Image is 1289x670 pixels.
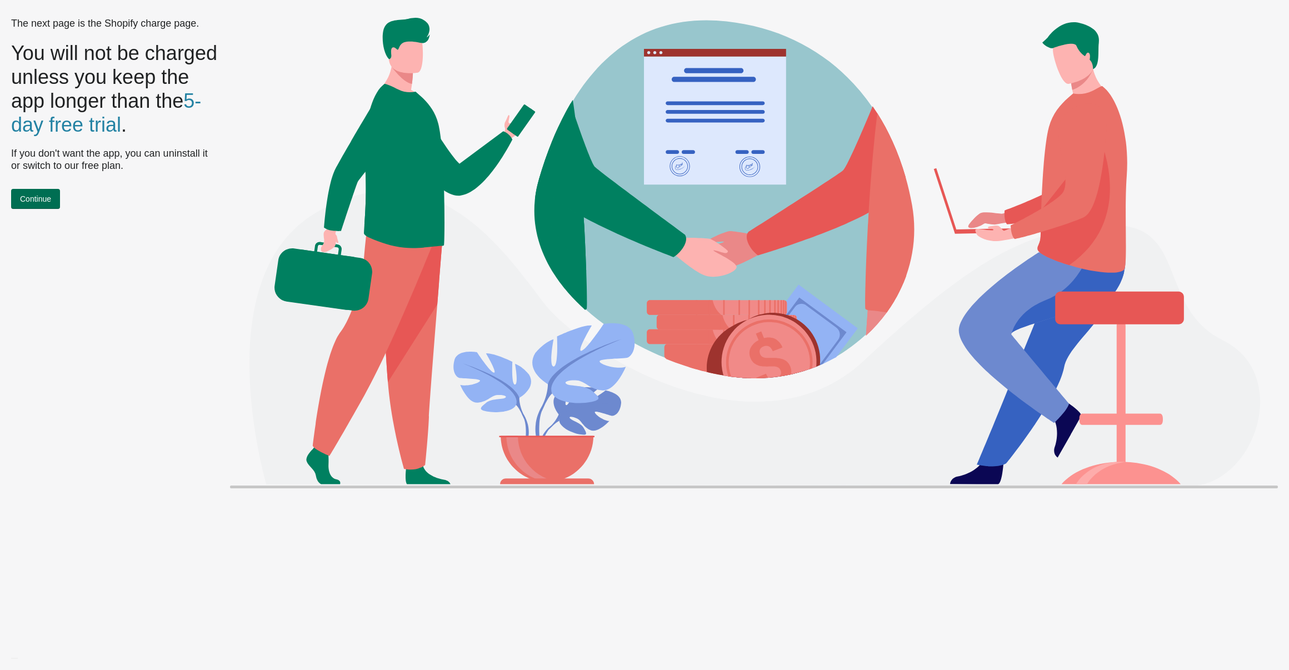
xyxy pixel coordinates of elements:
[11,148,219,172] p: If you don't want the app, you can uninstall it or switch to our free plan.
[11,18,219,30] p: The next page is the Shopify charge page.
[11,189,60,209] button: Continue
[11,41,219,137] p: You will not be charged unless you keep the app longer than the .
[11,626,47,659] iframe: chat widget
[20,194,51,203] span: Continue
[11,89,201,136] span: 5-day free trial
